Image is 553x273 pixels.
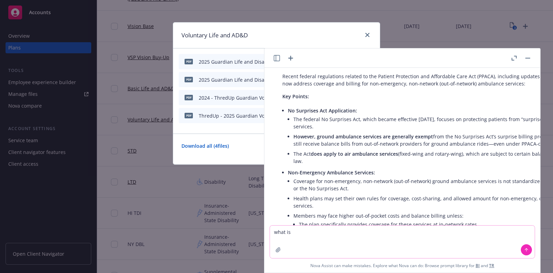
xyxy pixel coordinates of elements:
div: 2025 Guardian Life and Disability Class 1 Certificate ThredUp.pdf [199,58,331,65]
div: 2025 Guardian Life and Disability Class 4 Certificate ThredUp.pdf [199,76,331,83]
span: Key Points: [282,93,309,100]
span: pdf [185,113,193,118]
a: BI [476,263,480,269]
div: ThredUp - 2025 Guardian Voluntary Life Benefit Summary.pdf [199,112,331,119]
textarea: what is [270,226,535,258]
span: However, ground ambulance services are generally exempt [293,133,433,140]
span: Nova Assist can make mistakes. Explore what Nova can do: Browse prompt library for and [267,258,537,273]
span: Non-Emergency Ambulance Services: [288,169,375,176]
span: pdf [185,59,193,64]
a: TR [489,263,494,269]
a: close [363,31,372,39]
div: 2024 - ThredUp Guardian Voluntary Life Policy .pdf [199,94,316,101]
span: pdf [185,77,193,82]
span: pdf [185,95,193,100]
h1: Voluntary Life and AD&D [181,31,248,40]
a: Download all ( 4 files) [181,142,229,156]
span: does apply to air ambulance services [311,151,398,157]
span: No Surprises Act Application: [288,107,357,114]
